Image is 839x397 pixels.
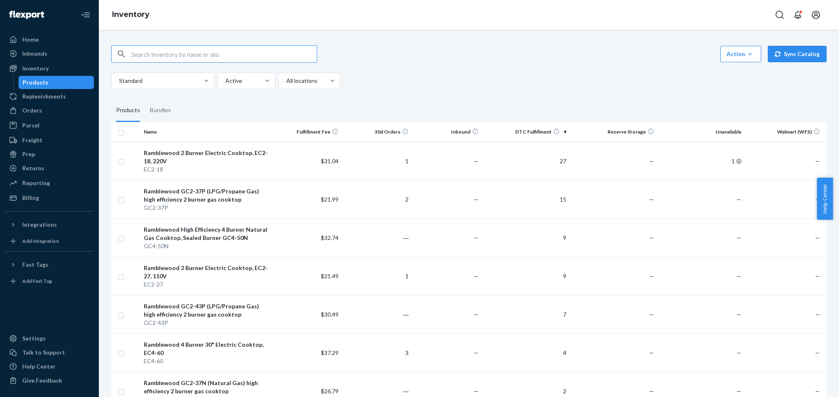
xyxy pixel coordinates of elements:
[321,272,339,280] span: $21.49
[790,7,806,23] button: Open notifications
[482,334,570,372] td: 4
[150,99,171,122] div: Bundles
[649,196,654,203] span: —
[5,275,94,288] a: Add Fast Tag
[144,302,269,319] div: Ramblewood GC2-43P (LPG/Propane Gas) high efficiency 2 burner gas cooktop
[5,332,94,345] a: Settings
[482,257,570,295] td: 9
[5,33,94,46] a: Home
[342,334,412,372] td: 3
[5,134,94,147] a: Freight
[22,164,44,172] div: Returns
[736,388,741,395] span: —
[5,162,94,175] a: Returns
[144,357,269,365] div: EC4-60
[5,104,94,117] a: Orders
[815,349,820,356] span: —
[745,122,827,142] th: Walmart (WFS)
[144,242,269,250] div: GC4-50N
[727,50,755,58] div: Action
[474,311,479,318] span: —
[474,388,479,395] span: —
[144,341,269,357] div: Ramblewood 4 Burner 30" Electric Cooktop, EC4-60
[736,196,741,203] span: —
[22,348,65,357] div: Talk to Support
[22,92,66,101] div: Replenishments
[22,121,40,129] div: Parcel
[5,148,94,161] a: Prep
[649,157,654,164] span: —
[482,218,570,257] td: 9
[482,122,570,142] th: DTC Fulfillment
[272,122,342,142] th: Fulfillment Fee
[321,196,339,203] span: $21.99
[474,349,479,356] span: —
[321,234,339,241] span: $32.74
[5,258,94,271] button: Fast Tags
[342,180,412,218] td: 2
[649,349,654,356] span: —
[474,157,479,164] span: —
[736,349,741,356] span: —
[144,319,269,327] div: GC2-43P
[22,49,47,58] div: Inbounds
[105,3,156,27] ol: breadcrumbs
[649,272,654,280] span: —
[474,272,479,280] span: —
[815,196,820,203] span: —
[140,122,272,142] th: Name
[474,196,479,203] span: —
[22,261,49,269] div: Fast Tags
[144,187,269,204] div: Ramblewood GC2-37P (LPG/Propane Gas) high efficiency 2 burner gas cooktop
[815,157,820,164] span: —
[482,295,570,334] td: 7
[131,46,317,62] input: Search inventory by name or sku
[22,334,46,343] div: Settings
[22,136,42,144] div: Freight
[22,64,49,73] div: Inventory
[5,62,94,75] a: Inventory
[815,388,820,395] span: —
[321,157,339,164] span: $31.04
[22,237,59,244] div: Add Integration
[474,234,479,241] span: —
[144,379,269,395] div: Ramblewood GC2-37N (Natural Gas) high efficiency 2 burner gas cooktop
[321,388,339,395] span: $26.79
[23,78,48,87] div: Products
[19,76,94,89] a: Products
[5,191,94,204] a: Billing
[22,376,62,385] div: Give Feedback
[22,194,39,202] div: Billing
[817,178,833,220] button: Help Center
[482,142,570,180] td: 27
[144,264,269,280] div: Ramblewood 2 Burner Electric Cooktop, EC2-27, 110V
[321,349,339,356] span: $37.29
[9,11,44,19] img: Flexport logo
[342,257,412,295] td: 1
[736,311,741,318] span: —
[22,221,57,229] div: Integrations
[144,204,269,212] div: GC2-37P
[22,150,35,158] div: Prep
[144,226,269,242] div: Ramblewood High Efficiency 4 Burner Natural Gas Cooktop, Sealed Burner GC4-50N
[321,311,339,318] span: $30.49
[412,122,482,142] th: Inbound
[342,142,412,180] td: 1
[77,7,94,23] button: Close Navigation
[649,388,654,395] span: —
[649,311,654,318] span: —
[657,122,745,142] th: Unavailable
[5,346,94,359] a: Talk to Support
[144,149,269,165] div: Ramblewood 2 Burner Electric Cooktop, EC2-18, 220V
[768,46,827,62] button: Sync Catalog
[22,35,39,44] div: Home
[5,235,94,248] a: Add Integration
[116,99,140,122] div: Products
[5,90,94,103] a: Replenishments
[5,176,94,190] a: Reporting
[5,119,94,132] a: Parcel
[815,234,820,241] span: —
[144,165,269,174] div: EC2-18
